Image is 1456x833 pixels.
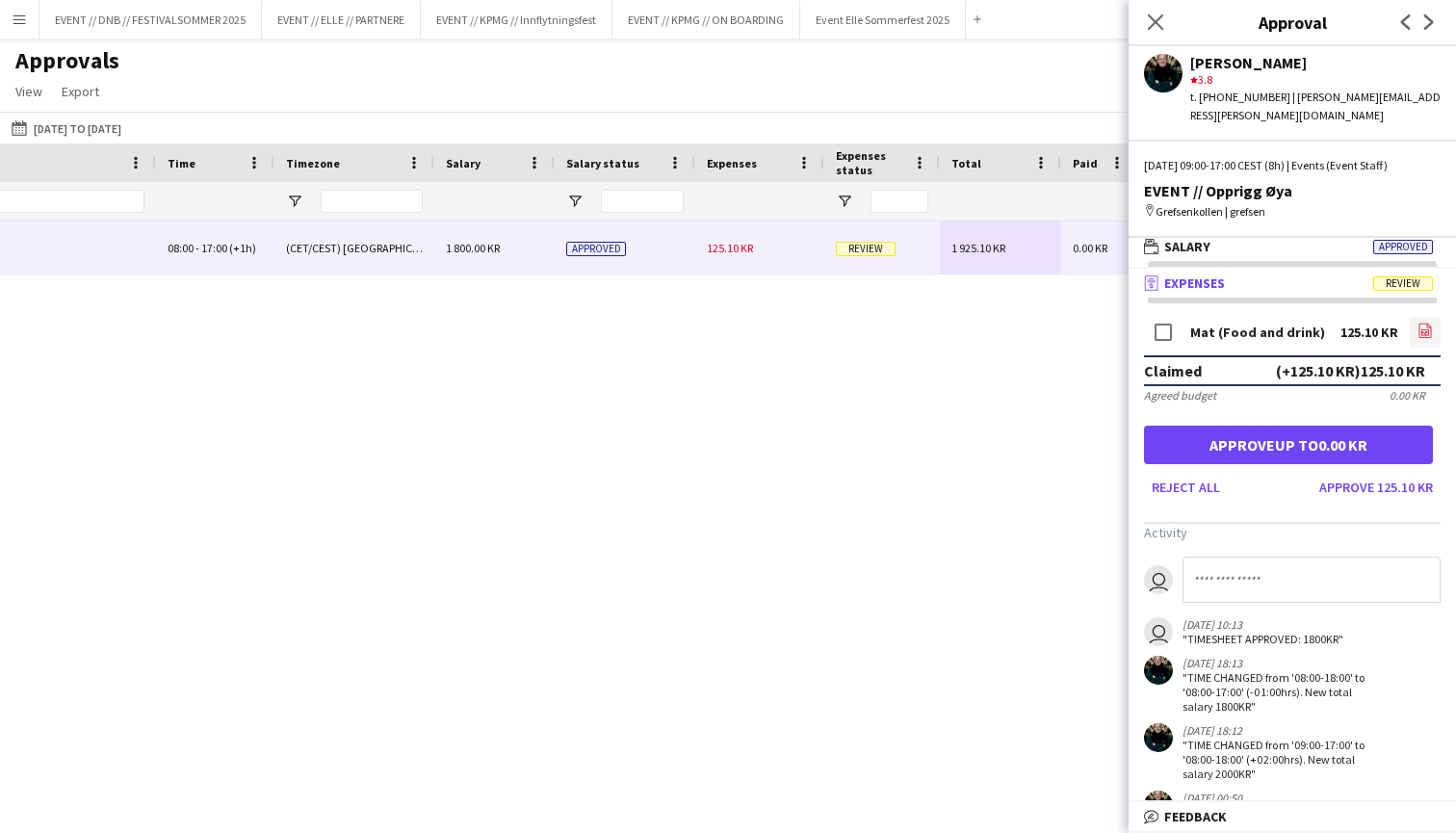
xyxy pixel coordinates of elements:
[951,241,1005,255] span: 1 925.10 KR
[1164,274,1225,292] span: Expenses
[1144,723,1173,752] app-user-avatar: Kasper André Melås
[229,241,256,255] span: (+1h)
[1144,182,1441,199] div: EVENT // Opprigg Øya
[566,193,584,210] button: Open Filter Menu
[1129,10,1456,35] h3: Approval
[1190,54,1441,71] div: [PERSON_NAME]
[1276,361,1425,380] div: (+125.10 KR) 125.10 KR
[1183,723,1381,738] div: [DATE] 18:12
[274,221,434,274] div: (CET/CEST) [GEOGRAPHIC_DATA]
[54,79,107,104] a: Export
[1144,656,1173,685] app-user-avatar: Kasper André Melås
[836,148,905,177] span: Expenses status
[1129,802,1456,831] mat-expansion-panel-header: Feedback
[800,1,966,39] button: Event Elle Sommerfest 2025
[1190,325,1325,340] div: Mat (Food and drink)
[951,156,981,170] span: Total
[286,193,303,210] button: Open Filter Menu
[1183,632,1343,646] div: "TIMESHEET APPROVED: 1800KR"
[1164,238,1210,255] span: Salary
[1373,240,1433,254] span: Approved
[62,83,99,100] span: Export
[1144,361,1202,380] div: Claimed
[1164,808,1227,825] span: Feedback
[1144,203,1441,221] div: Grefsenkollen | grefsen
[1190,89,1441,123] div: t. [PHONE_NUMBER] | [PERSON_NAME][EMAIL_ADDRESS][PERSON_NAME][DOMAIN_NAME]
[262,1,421,39] button: EVENT // ELLE // PARTNERE
[566,156,639,170] span: Salary status
[39,1,262,39] button: EVENT // DNB // FESTIVALSOMMER 2025
[321,190,423,213] input: Timezone Filter Input
[1183,791,1381,805] div: [DATE] 00:50
[446,156,481,170] span: Salary
[1390,388,1425,403] div: 0.00 KR
[8,79,50,104] a: View
[836,242,896,256] span: Review
[286,156,340,170] span: Timezone
[871,190,928,213] input: Expenses status Filter Input
[1183,670,1381,714] div: "TIME CHANGED from '08:00-18:00' to '08:00-17:00' (-01:00hrs). New total salary 1800KR"
[1144,388,1216,403] div: Agreed budget
[421,1,612,39] button: EVENT // KPMG // Innflytningsfest
[1183,617,1343,632] div: [DATE] 10:13
[612,1,800,39] button: EVENT // KPMG // ON BOARDING
[601,190,684,213] input: Salary status Filter Input
[15,83,42,100] span: View
[195,241,199,255] span: -
[1312,472,1441,503] button: Approve 125.10 KR
[1073,241,1107,255] span: 0.00 KR
[1190,71,1441,89] div: 3.8
[1340,325,1398,340] div: 125.10 KR
[1129,232,1456,261] mat-expansion-panel-header: SalaryApproved
[1144,791,1173,820] app-user-avatar: Kasper André Melås
[1144,472,1228,503] button: Reject all
[168,156,195,170] span: Time
[446,241,500,255] span: 1 800.00 KR
[1144,426,1433,464] button: Approveup to0.00 KR
[566,242,626,256] span: Approved
[1144,157,1441,174] div: [DATE] 09:00-17:00 CEST (8h) | Events (Event Staff)
[1144,524,1441,541] h3: Activity
[1373,276,1433,291] span: Review
[8,117,125,140] button: [DATE] to [DATE]
[1129,269,1456,298] mat-expansion-panel-header: ExpensesReview
[707,156,757,170] span: Expenses
[201,241,227,255] span: 17:00
[707,241,753,255] span: 125.10 KR
[1183,738,1381,781] div: "TIME CHANGED from '09:00-17:00' to '08:00-18:00' (+02:00hrs). New total salary 2000KR"
[836,193,853,210] button: Open Filter Menu
[1183,656,1381,670] div: [DATE] 18:13
[1073,156,1098,170] span: Paid
[168,241,194,255] span: 08:00
[1144,617,1173,646] app-user-avatar: Daniel Andersen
